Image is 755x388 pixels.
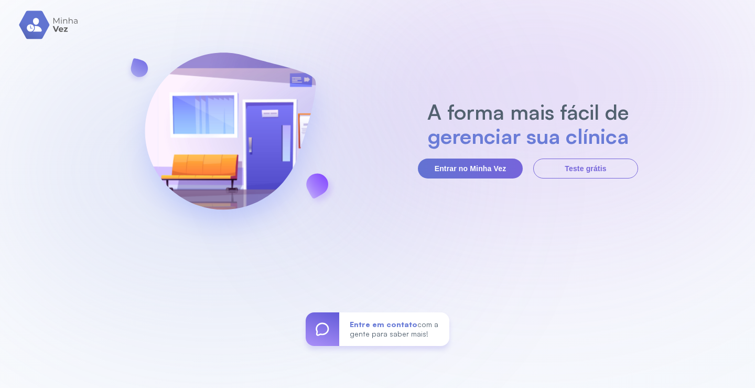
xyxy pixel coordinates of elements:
[422,100,634,124] h2: A forma mais fácil de
[306,312,449,346] a: Entre em contatocom a gente para saber mais!
[19,11,79,39] img: logo.svg
[339,312,449,346] div: com a gente para saber mais!
[117,25,343,253] img: banner-login.svg
[533,159,638,179] button: Teste grátis
[418,159,523,179] button: Entrar no Minha Vez
[350,320,417,329] span: Entre em contato
[422,124,634,148] h2: gerenciar sua clínica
